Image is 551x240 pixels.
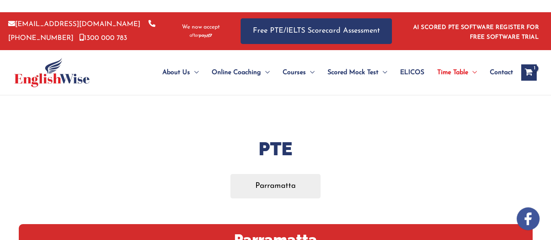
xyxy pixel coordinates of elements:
span: We now accept [182,23,220,31]
a: About UsMenu Toggle [156,58,205,87]
span: Courses [283,58,306,87]
a: CoursesMenu Toggle [276,58,321,87]
h1: PTE [25,136,527,162]
a: [PHONE_NUMBER] [8,21,155,41]
a: ELICOS [394,58,431,87]
img: cropped-ew-logo [14,58,90,87]
a: 1300 000 783 [80,35,127,42]
span: Menu Toggle [378,58,387,87]
aside: Header Widget 1 [408,18,543,44]
nav: Site Navigation: Main Menu [143,58,513,87]
img: Afterpay-Logo [190,33,212,38]
a: Contact [483,58,513,87]
span: About Us [162,58,190,87]
a: AI SCORED PTE SOFTWARE REGISTER FOR FREE SOFTWARE TRIAL [413,24,539,40]
span: Online Coaching [212,58,261,87]
span: Contact [490,58,513,87]
span: Time Table [437,58,468,87]
span: Menu Toggle [190,58,199,87]
img: white-facebook.png [517,207,540,230]
span: Menu Toggle [306,58,314,87]
a: [EMAIL_ADDRESS][DOMAIN_NAME] [8,21,140,28]
span: Scored Mock Test [328,58,378,87]
span: Menu Toggle [468,58,477,87]
a: View Shopping Cart, 1 items [521,64,537,81]
a: Scored Mock TestMenu Toggle [321,58,394,87]
span: ELICOS [400,58,424,87]
a: Parramatta [230,174,321,198]
span: Menu Toggle [261,58,270,87]
a: Time TableMenu Toggle [431,58,483,87]
a: Online CoachingMenu Toggle [205,58,276,87]
a: Free PTE/IELTS Scorecard Assessment [241,18,392,44]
